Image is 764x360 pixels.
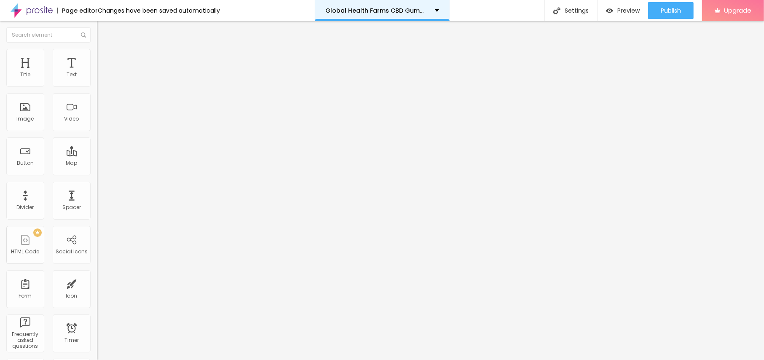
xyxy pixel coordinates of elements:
div: Button [17,160,34,166]
div: Text [67,72,77,78]
div: Video [64,116,79,122]
span: Preview [617,7,640,14]
iframe: Editor [97,21,764,360]
div: Image [17,116,34,122]
div: Divider [17,204,34,210]
img: view-1.svg [606,7,613,14]
div: Frequently asked questions [8,331,42,349]
span: Upgrade [724,7,751,14]
div: Title [20,72,30,78]
div: HTML Code [11,249,40,255]
div: Social Icons [56,249,88,255]
div: Changes have been saved automatically [98,8,220,13]
div: Page editor [57,8,98,13]
div: Icon [66,293,78,299]
button: Publish [648,2,694,19]
span: Publish [661,7,681,14]
input: Search element [6,27,91,43]
p: Global Health Farms CBD Gummies [325,8,429,13]
div: Timer [64,337,79,343]
div: Spacer [62,204,81,210]
div: Form [19,293,32,299]
img: Icone [553,7,560,14]
img: Icone [81,32,86,38]
button: Preview [598,2,648,19]
div: Map [66,160,78,166]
